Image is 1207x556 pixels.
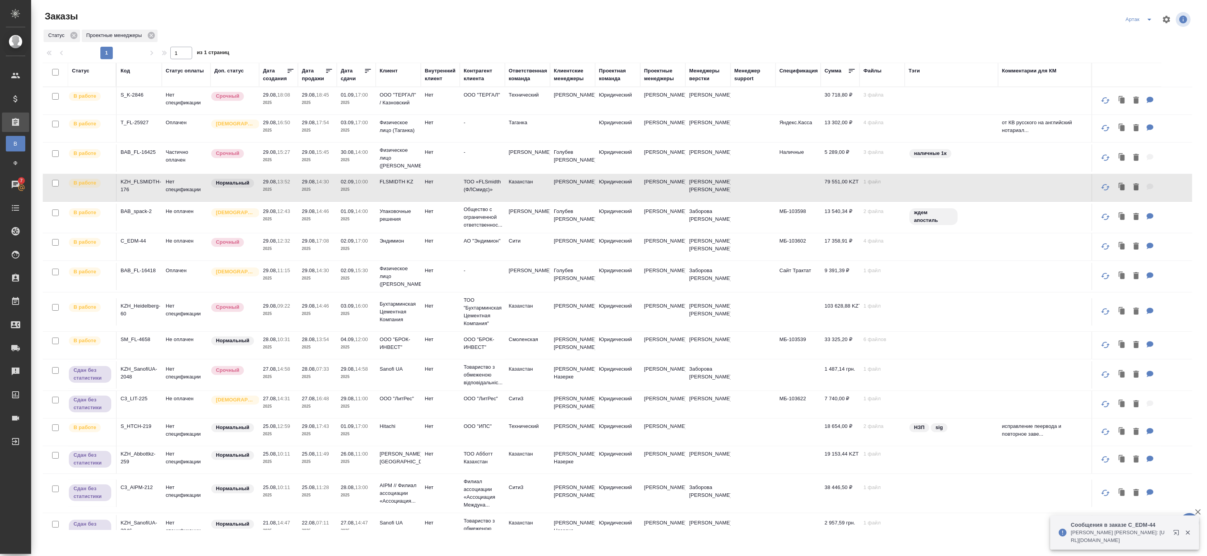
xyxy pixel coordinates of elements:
[380,119,417,134] p: Физическое лицо (Таганка)
[316,179,329,185] p: 14:30
[341,274,372,282] p: 2025
[74,238,96,246] p: В работе
[1176,12,1192,27] span: Посмотреть информацию
[263,208,277,214] p: 29.08,
[464,148,501,156] p: -
[68,178,112,188] div: Выставляет ПМ после принятия заказа от КМа
[1130,150,1143,166] button: Удалить
[380,300,417,324] p: Бухтарминская Цементная Компания
[380,146,417,170] p: Физическое лицо ([PERSON_NAME])
[210,237,255,248] div: Выставляется автоматически, если на указанный объем услуг необходимо больше времени в стандартном...
[74,268,96,276] p: В работе
[6,136,25,151] a: В
[162,298,210,326] td: Нет спецификации
[1180,529,1196,536] button: Закрыть
[316,92,329,98] p: 18:45
[599,67,636,83] div: Проектная команда
[1115,120,1130,136] button: Клонировать
[48,32,67,39] p: Статус
[121,91,158,99] p: S_K-2846
[316,208,329,214] p: 14:46
[595,233,640,260] td: Юридический
[302,267,316,273] p: 29.08,
[72,67,89,75] div: Статус
[277,267,290,273] p: 11:15
[914,209,953,224] p: ждем апостиль
[550,332,595,359] td: [PERSON_NAME] [PERSON_NAME]
[550,233,595,260] td: [PERSON_NAME]
[380,67,398,75] div: Клиент
[44,30,80,42] div: Статус
[341,120,355,125] p: 03.09,
[1002,119,1088,134] p: от КВ русского на английский нотариал...
[776,144,821,172] td: Наличные
[734,67,772,83] div: Менеджер support
[821,87,860,114] td: 30 718,80 ₽
[380,265,417,288] p: Физическое лицо ([PERSON_NAME])
[1096,208,1115,226] button: Обновить
[1124,13,1157,26] div: split button
[1130,452,1143,468] button: Удалить
[341,127,372,134] p: 2025
[121,178,158,194] p: KZH_FLSMIDTH-176
[864,91,901,99] p: 3 файла
[86,32,145,39] p: Проектные менеджеры
[214,67,244,75] div: Доп. статус
[464,267,501,274] p: -
[689,91,727,99] p: [PERSON_NAME]
[216,268,255,276] p: [DEMOGRAPHIC_DATA]
[162,204,210,231] td: Не оплачен
[505,174,550,201] td: Казахстан
[595,174,640,201] td: Юридический
[302,120,316,125] p: 29.08,
[909,208,994,226] div: ждем апостиль
[82,30,158,42] div: Проектные менеджеры
[277,208,290,214] p: 12:43
[1115,485,1130,501] button: Клонировать
[1115,337,1130,353] button: Клонировать
[1115,396,1130,412] button: Клонировать
[425,237,456,245] p: Нет
[505,87,550,114] td: Технический
[121,148,158,156] p: BAB_FL-16425
[68,208,112,218] div: Выставляет ПМ после принятия заказа от КМа
[1096,484,1115,502] button: Обновить
[644,67,681,83] div: Проектные менеджеры
[302,149,316,155] p: 29.08,
[1115,239,1130,255] button: Клонировать
[263,238,277,244] p: 29.08,
[689,237,727,253] p: [PERSON_NAME] [PERSON_NAME]
[509,67,547,83] div: Ответственная команда
[355,238,368,244] p: 17:00
[1115,367,1130,383] button: Клонировать
[121,395,158,403] p: C3_LIT-225
[464,237,501,245] p: АО "Эндимион"
[341,149,355,155] p: 30.08,
[302,127,333,134] p: 2025
[864,178,901,186] p: 1 файл
[1130,337,1143,353] button: Удалить
[302,186,333,194] p: 2025
[380,237,417,245] p: Эндимион
[277,238,290,244] p: 12:32
[550,144,595,172] td: Голубев [PERSON_NAME]
[595,115,640,142] td: Юридический
[1115,304,1130,320] button: Клонировать
[689,302,727,318] p: [PERSON_NAME] [PERSON_NAME]
[162,233,210,260] td: Не оплачен
[595,204,640,231] td: Юридический
[355,92,368,98] p: 17:00
[1002,67,1056,75] div: Комментарии для КМ
[210,302,255,313] div: Выставляется автоматически, если на указанный объем услуг необходимо больше времени в стандартном...
[302,245,333,253] p: 2025
[776,204,821,231] td: МБ-103598
[640,298,685,326] td: [PERSON_NAME]
[550,87,595,114] td: [PERSON_NAME]
[464,91,501,99] p: ООО "ТЕРГАЛ"
[425,67,456,83] div: Внутренний клиент
[302,238,316,244] p: 29.08,
[909,148,994,159] div: наличные 1к
[914,150,947,157] p: наличные 1к
[121,67,130,75] div: Код
[689,208,727,223] p: Заборова [PERSON_NAME]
